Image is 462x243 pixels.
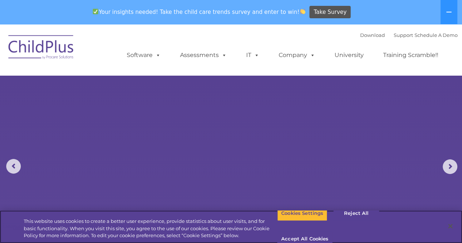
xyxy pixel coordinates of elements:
img: 👏 [300,9,305,14]
a: Software [119,48,168,62]
a: IT [239,48,267,62]
img: ✅ [93,9,98,14]
a: Take Survey [309,6,351,19]
button: Reject All [333,206,379,221]
button: Close [442,218,458,234]
img: ChildPlus by Procare Solutions [5,30,78,67]
span: Last name [102,48,124,54]
a: Assessments [173,48,234,62]
div: This website uses cookies to create a better user experience, provide statistics about user visit... [24,218,277,239]
span: Your insights needed! Take the child care trends survey and enter to win! [90,5,309,19]
a: Download [360,32,385,38]
a: Schedule A Demo [415,32,458,38]
span: Take Survey [314,6,347,19]
span: Phone number [102,78,133,84]
a: Support [394,32,413,38]
font: | [360,32,458,38]
a: University [327,48,371,62]
button: Cookies Settings [277,206,327,221]
a: Training Scramble!! [376,48,446,62]
a: Company [271,48,322,62]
